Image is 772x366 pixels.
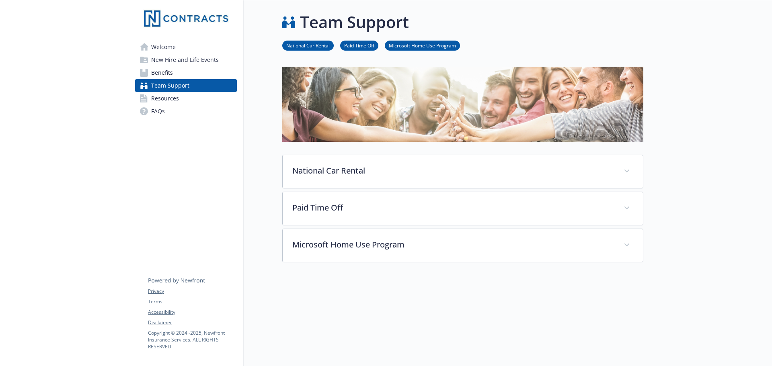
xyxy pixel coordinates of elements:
span: FAQs [151,105,165,118]
img: team support page banner [282,67,643,142]
a: FAQs [135,105,237,118]
a: Resources [135,92,237,105]
a: Paid Time Off [340,41,378,49]
p: Paid Time Off [292,202,614,214]
a: Accessibility [148,309,236,316]
span: Team Support [151,79,189,92]
a: New Hire and Life Events [135,53,237,66]
div: Paid Time Off [283,192,643,225]
span: New Hire and Life Events [151,53,219,66]
p: Microsoft Home Use Program [292,239,614,251]
a: National Car Rental [282,41,334,49]
div: National Car Rental [283,155,643,188]
a: Welcome [135,41,237,53]
a: Privacy [148,288,236,295]
h1: Team Support [300,10,409,34]
a: Microsoft Home Use Program [385,41,460,49]
span: Resources [151,92,179,105]
p: National Car Rental [292,165,614,177]
a: Benefits [135,66,237,79]
a: Team Support [135,79,237,92]
span: Welcome [151,41,176,53]
a: Disclaimer [148,319,236,326]
span: Benefits [151,66,173,79]
a: Terms [148,298,236,305]
div: Microsoft Home Use Program [283,229,643,262]
p: Copyright © 2024 - 2025 , Newfront Insurance Services, ALL RIGHTS RESERVED [148,329,236,350]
